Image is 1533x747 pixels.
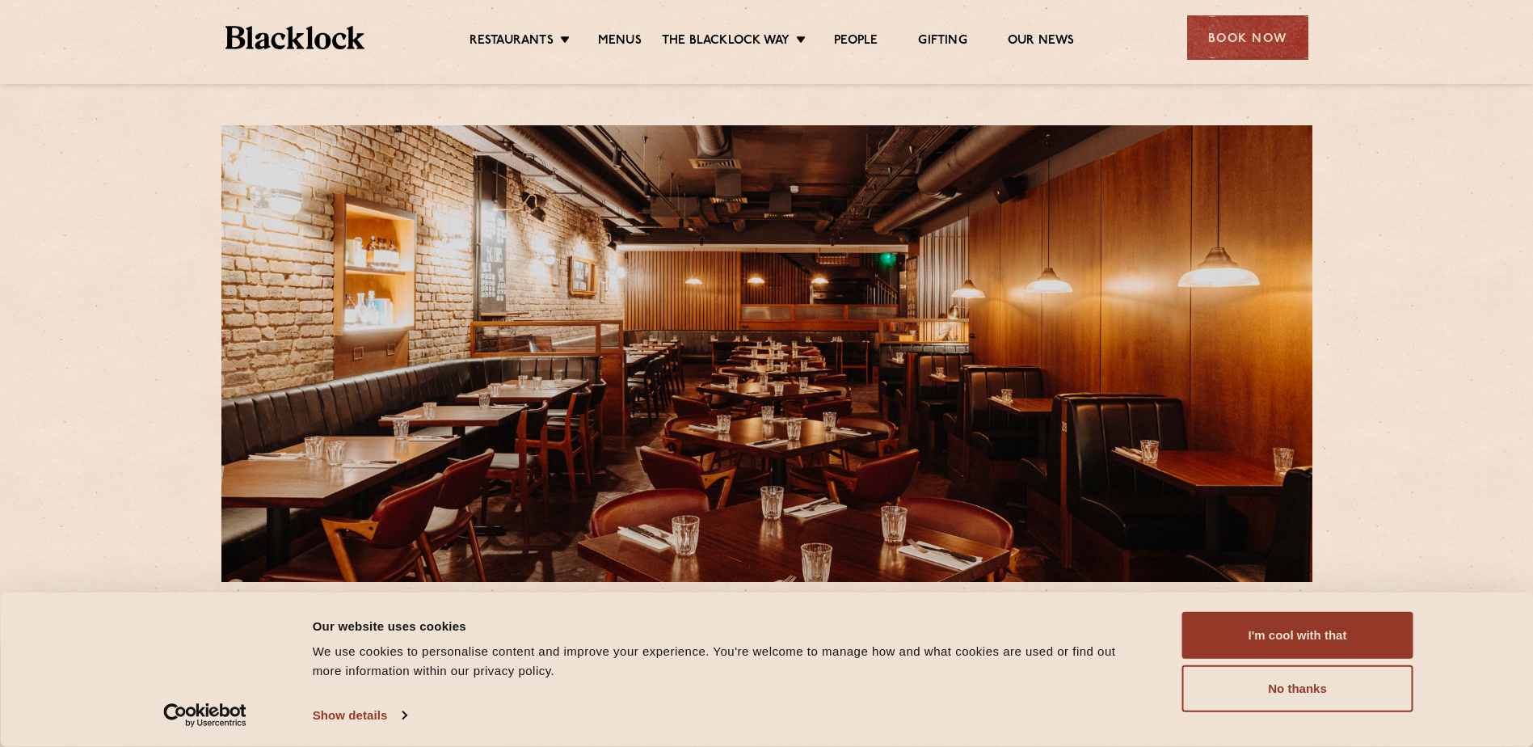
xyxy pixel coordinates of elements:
img: BL_Textured_Logo-footer-cropped.svg [225,26,365,49]
a: Show details [313,703,406,728]
a: Our News [1008,33,1075,51]
button: I'm cool with that [1182,612,1413,659]
div: We use cookies to personalise content and improve your experience. You're welcome to manage how a... [313,642,1146,681]
a: Gifting [918,33,967,51]
a: People [834,33,878,51]
a: The Blacklock Way [662,33,790,51]
a: Usercentrics Cookiebot - opens in a new window [134,703,276,728]
a: Menus [598,33,642,51]
div: Book Now [1187,15,1308,60]
button: No thanks [1182,665,1413,712]
a: Restaurants [470,33,554,51]
div: Our website uses cookies [313,616,1146,635]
